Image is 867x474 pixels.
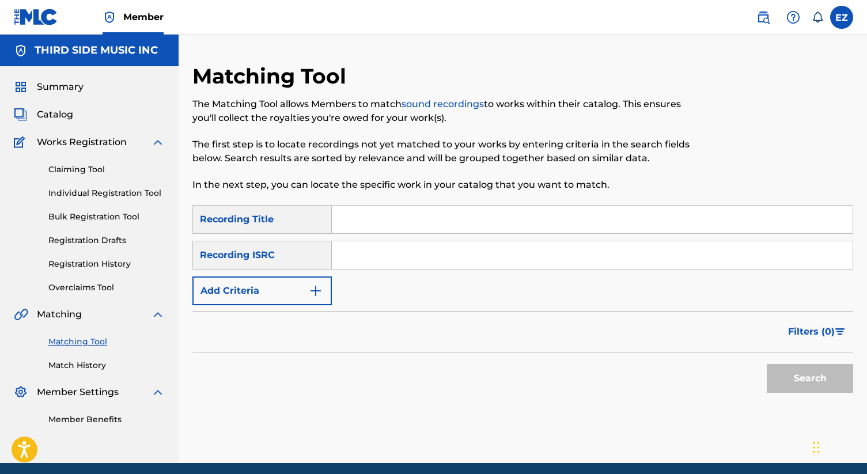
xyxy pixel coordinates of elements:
a: Member Benefits [48,414,165,426]
img: Works Registration [14,135,29,149]
img: 9d2ae6d4665cec9f34b9.svg [309,284,323,298]
img: search [756,10,770,24]
img: Accounts [14,44,28,58]
span: Works Registration [37,135,127,149]
p: The first step is to locate recordings not yet matched to your works by entering criteria in the ... [192,138,701,165]
img: Catalog [14,108,28,122]
span: Catalog [37,108,73,122]
img: expand [151,308,165,321]
a: Claiming Tool [48,164,165,176]
iframe: Resource Center [835,305,867,397]
img: Matching [14,308,28,321]
img: expand [151,385,165,399]
iframe: Chat Widget [809,419,867,474]
h2: Matching Tool [192,63,352,89]
span: Member Settings [37,385,119,399]
img: Top Rightsholder [103,10,116,24]
span: Summary [37,80,84,94]
p: The Matching Tool allows Members to match to works within their catalog. This ensures you'll coll... [192,97,701,125]
img: Member Settings [14,385,28,399]
h5: THIRD SIDE MUSIC INC [35,44,158,57]
span: Filters ( 0 ) [788,325,835,339]
a: Registration Drafts [48,234,165,247]
a: Registration History [48,258,165,270]
a: Bulk Registration Tool [48,211,165,223]
a: sound recordings [402,98,484,109]
div: Help [782,6,805,29]
a: Matching Tool [48,336,165,348]
div: Notifications [812,12,823,23]
span: Matching [37,308,82,321]
a: SummarySummary [14,80,84,94]
img: Summary [14,80,28,94]
p: In the next step, you can locate the specific work in your catalog that you want to match. [192,178,701,192]
a: CatalogCatalog [14,108,73,122]
button: Filters (0) [781,317,853,346]
a: Individual Registration Tool [48,187,165,199]
a: Public Search [752,6,775,29]
form: Search Form [192,205,853,399]
img: help [786,10,800,24]
span: Member [123,10,164,24]
button: Add Criteria [192,276,332,305]
img: expand [151,135,165,149]
img: MLC Logo [14,9,58,25]
div: Drag [813,430,820,465]
a: Overclaims Tool [48,282,165,294]
a: Match History [48,359,165,371]
div: User Menu [830,6,853,29]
